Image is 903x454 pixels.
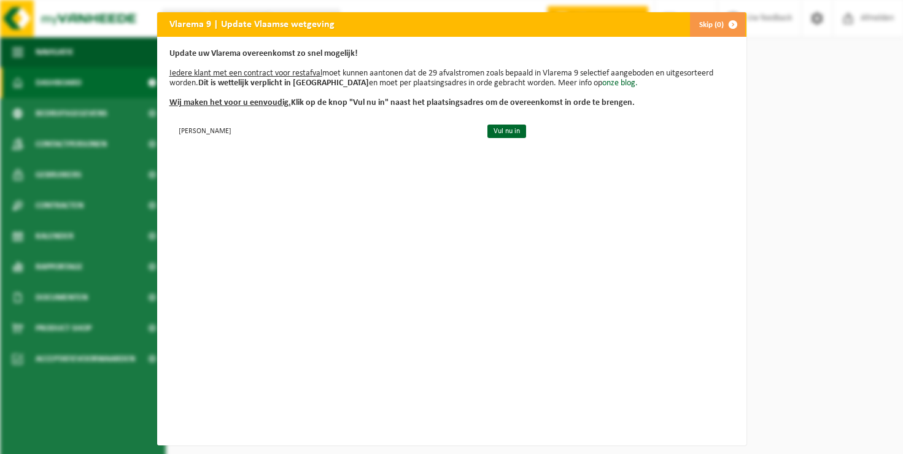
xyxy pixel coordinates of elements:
a: Vul nu in [487,125,526,138]
u: Iedere klant met een contract voor restafval [169,69,322,78]
a: onze blog. [602,79,638,88]
button: Skip (0) [689,12,745,37]
b: Dit is wettelijk verplicht in [GEOGRAPHIC_DATA] [198,79,369,88]
b: Update uw Vlarema overeenkomst zo snel mogelijk! [169,49,358,58]
p: moet kunnen aantonen dat de 29 afvalstromen zoals bepaald in Vlarema 9 selectief aangeboden en ui... [169,49,734,108]
td: [PERSON_NAME] [169,120,477,140]
u: Wij maken het voor u eenvoudig. [169,98,291,107]
h2: Vlarema 9 | Update Vlaamse wetgeving [157,12,347,36]
b: Klik op de knop "Vul nu in" naast het plaatsingsadres om de overeenkomst in orde te brengen. [169,98,635,107]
